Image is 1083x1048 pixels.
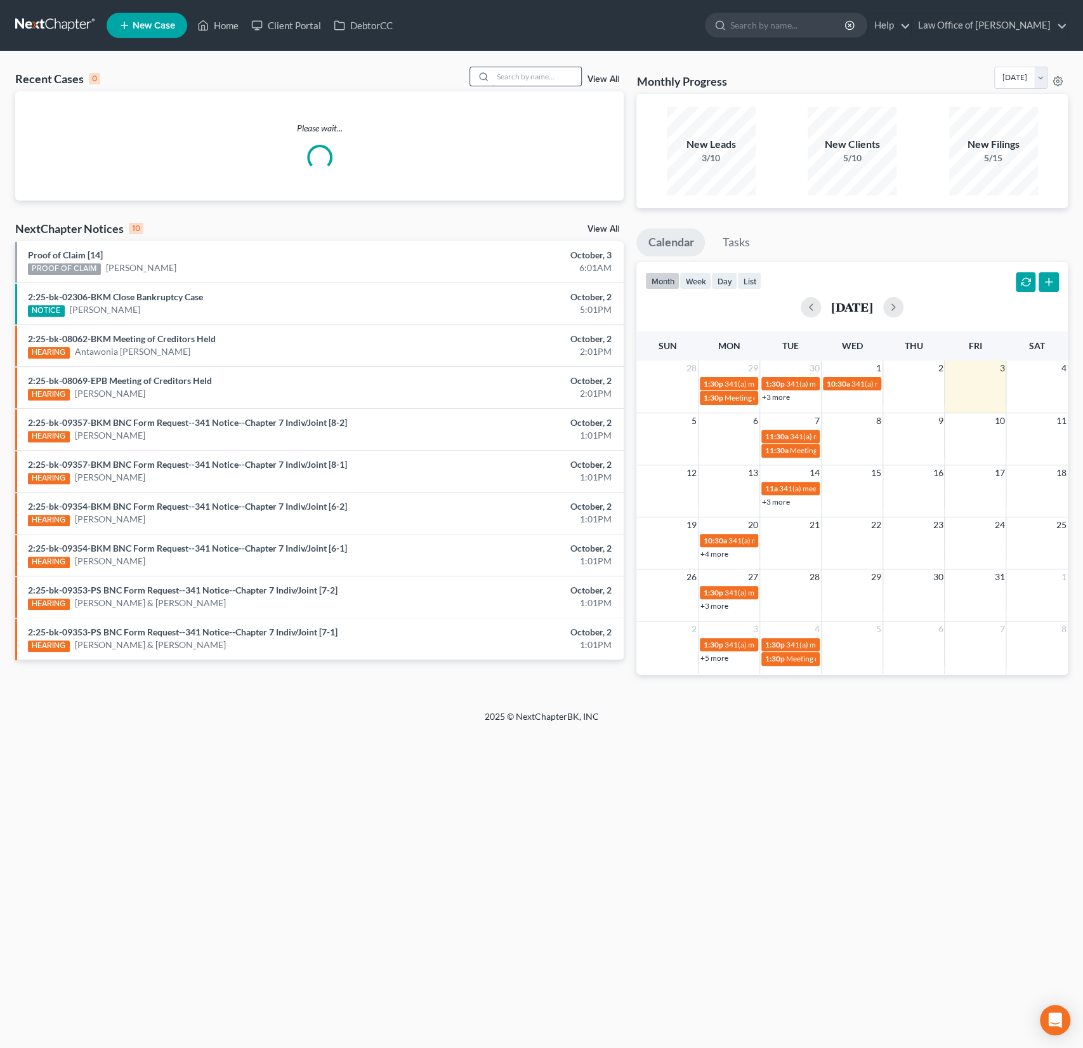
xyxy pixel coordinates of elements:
a: Home [191,14,245,37]
span: 3 [752,621,759,637]
div: HEARING [28,557,70,568]
span: 14 [808,465,821,481]
div: October, 2 [425,375,611,387]
a: Tasks [711,229,761,256]
div: HEARING [28,473,70,484]
span: 4 [813,621,821,637]
span: 31 [993,569,1006,585]
input: Search by name... [492,67,581,86]
div: 10 [129,223,143,234]
span: Thu [905,340,923,351]
div: HEARING [28,389,70,401]
span: 8 [1060,621,1068,637]
a: 2:25-bk-09357-BKM BNC Form Request--341 Notice--Chapter 7 Indiv/Joint [8-2] [28,417,347,428]
span: 10 [993,413,1006,428]
span: 15 [870,465,883,481]
span: 1 [1060,569,1068,585]
div: HEARING [28,515,70,526]
div: HEARING [28,599,70,610]
span: 29 [870,569,883,585]
a: +3 more [762,392,790,402]
a: [PERSON_NAME] [75,513,145,526]
a: 2:25-bk-09354-BKM BNC Form Request--341 Notice--Chapter 7 Indiv/Joint [6-1] [28,543,347,554]
span: 10:30a [827,379,850,388]
span: 341(a) meeting for [PERSON_NAME] [PERSON_NAME] [725,379,908,388]
button: list [737,272,761,289]
a: 2:25-bk-09353-PS BNC Form Request--341 Notice--Chapter 7 Indiv/Joint [7-1] [28,627,338,637]
a: 2:25-bk-08069-EPB Meeting of Creditors Held [28,375,212,386]
div: 2025 © NextChapterBK, INC [180,710,903,733]
a: [PERSON_NAME] [70,303,140,316]
div: 2:01PM [425,387,611,400]
h2: [DATE] [831,300,873,314]
span: 6 [936,621,944,637]
span: 9 [936,413,944,428]
span: 21 [808,517,821,533]
span: 10:30a [704,536,727,545]
div: October, 2 [425,542,611,555]
span: 5 [875,621,883,637]
span: Meeting of Creditors for [PERSON_NAME] & [PERSON_NAME] [786,654,994,663]
a: Calendar [636,229,705,256]
a: +3 more [700,601,728,611]
span: 341(a) meeting for Antawonia [PERSON_NAME] [786,379,946,388]
h3: Monthly Progress [636,74,726,89]
span: 1:30p [704,379,723,388]
span: 23 [931,517,944,533]
div: 0 [89,73,100,84]
span: 18 [1055,465,1068,481]
a: 2:25-bk-09354-BKM BNC Form Request--341 Notice--Chapter 7 Indiv/Joint [6-2] [28,501,347,512]
div: October, 2 [425,291,611,303]
button: day [711,272,737,289]
div: HEARING [28,431,70,442]
div: PROOF OF CLAIM [28,263,101,275]
span: Meeting of Creditors for [PERSON_NAME] [PERSON_NAME] [725,393,926,402]
a: View All [587,225,619,234]
span: 7 [813,413,821,428]
span: Meeting of Creditors for [PERSON_NAME] [790,446,931,455]
span: 27 [747,569,759,585]
span: 29 [747,361,759,376]
span: 13 [747,465,759,481]
span: 341(a) meeting for [PERSON_NAME] & [PERSON_NAME] [786,640,976,649]
div: 5:01PM [425,303,611,316]
span: 30 [931,569,944,585]
span: 1:30p [765,379,785,388]
span: Sat [1029,340,1045,351]
span: 8 [875,413,883,428]
span: 1:30p [704,588,723,597]
div: Open Intercom Messenger [1040,1005,1070,1035]
span: 1 [875,361,883,376]
a: Proof of Claim [14] [28,249,103,260]
span: 1:30p [765,640,785,649]
span: 2 [936,361,944,376]
a: +5 more [700,653,728,663]
span: 12 [685,465,698,481]
button: month [645,272,679,289]
div: 1:01PM [425,639,611,651]
a: [PERSON_NAME] [106,262,176,274]
div: October, 2 [425,626,611,639]
a: [PERSON_NAME] & [PERSON_NAME] [75,639,226,651]
div: October, 2 [425,500,611,513]
div: New Filings [949,137,1038,152]
a: [PERSON_NAME] [75,429,145,442]
span: 11a [765,484,778,493]
span: Mon [718,340,740,351]
button: week [679,272,711,289]
div: HEARING [28,347,70,359]
a: [PERSON_NAME] & [PERSON_NAME] [75,597,226,609]
a: 2:25-bk-09353-PS BNC Form Request--341 Notice--Chapter 7 Indiv/Joint [7-2] [28,585,338,595]
div: October, 3 [425,249,611,262]
a: Help [868,14,910,37]
span: 341(a) meeting for [PERSON_NAME] [725,640,847,649]
a: [PERSON_NAME] [75,555,145,567]
div: New Clients [808,137,896,152]
div: 2:01PM [425,345,611,358]
div: 1:01PM [425,429,611,442]
span: 26 [685,569,698,585]
span: 5 [690,413,698,428]
span: 22 [870,517,883,533]
a: Antawonia [PERSON_NAME] [75,345,190,358]
div: 3/10 [667,152,756,164]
